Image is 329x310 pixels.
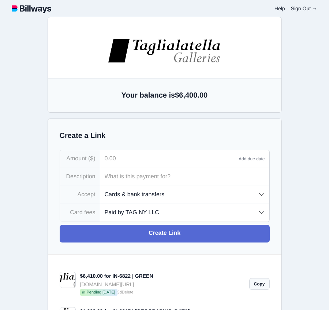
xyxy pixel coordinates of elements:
div: Description [60,168,100,186]
div: [DOMAIN_NAME][URL] [80,280,245,288]
a: Delete [122,290,134,295]
a: Sign Out [291,6,317,11]
input: 0.00 [100,150,239,168]
span: $6,400.00 [175,91,208,99]
span: Pending [DATE] [80,289,117,296]
img: images%2Flogos%2FNHEjR4F79tOipA5cvDi8LzgAg5H3-logo.jpg [107,38,222,63]
input: What is this payment for? [100,168,269,186]
div: Accept [60,186,100,204]
img: logotype.svg [12,4,51,13]
a: Add due date [239,156,265,161]
div: Card fees [60,204,100,222]
h2: Your balance is [60,90,270,101]
a: Help [274,6,285,11]
a: Create Link [60,225,270,242]
small: 3d [80,289,245,296]
a: Copy [249,278,270,290]
h2: Create a Link [60,131,270,141]
div: Amount ($) [60,150,100,168]
a: $6,410.00 for IN-6822 | GREEN [80,273,153,279]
